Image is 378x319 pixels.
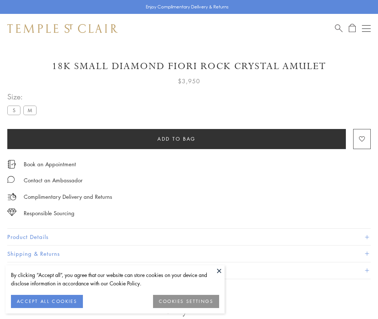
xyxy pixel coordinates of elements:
button: Product Details [7,229,371,245]
div: Contact an Ambassador [24,176,83,185]
label: M [23,106,37,115]
button: Open navigation [362,24,371,33]
label: S [7,106,20,115]
a: Book an Appointment [24,160,76,168]
div: Responsible Sourcing [24,209,75,218]
button: Add to bag [7,129,346,149]
p: Enjoy Complimentary Delivery & Returns [146,3,229,11]
a: Open Shopping Bag [349,24,356,33]
img: icon_delivery.svg [7,192,16,201]
p: Complimentary Delivery and Returns [24,192,112,201]
img: icon_appointment.svg [7,160,16,168]
span: Add to bag [157,135,196,143]
span: $3,950 [178,76,200,86]
div: By clicking “Accept all”, you agree that our website can store cookies on your device and disclos... [11,271,219,288]
a: Search [335,24,343,33]
img: MessageIcon-01_2.svg [7,176,15,183]
button: ACCEPT ALL COOKIES [11,295,83,308]
h1: 18K Small Diamond Fiori Rock Crystal Amulet [7,60,371,73]
button: Gifting [7,262,371,279]
span: Size: [7,91,39,103]
button: Shipping & Returns [7,246,371,262]
img: icon_sourcing.svg [7,209,16,216]
img: Temple St. Clair [7,24,118,33]
button: COOKIES SETTINGS [153,295,219,308]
